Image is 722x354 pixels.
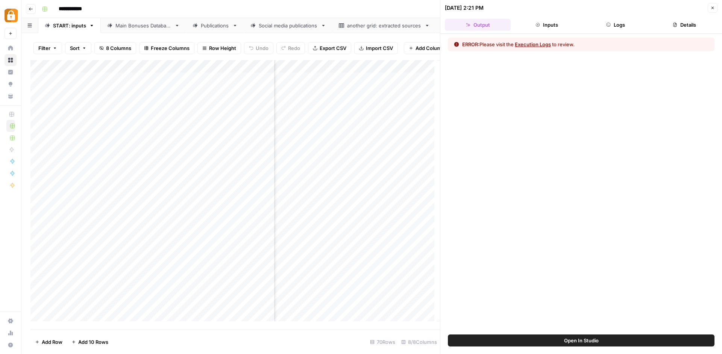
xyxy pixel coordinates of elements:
a: Browse [5,54,17,66]
button: Import CSV [354,42,398,54]
a: START: inputs [38,18,101,33]
button: Sort [65,42,91,54]
a: Home [5,42,17,54]
div: START: inputs [53,22,86,29]
div: another grid: extracted sources [347,22,422,29]
button: Add Row [30,336,67,348]
div: Publications [201,22,229,29]
button: Add 10 Rows [67,336,113,348]
a: Social media publications [244,18,332,33]
button: Output [445,19,511,31]
button: Logs [583,19,649,31]
span: Freeze Columns [151,44,190,52]
span: Add 10 Rows [78,338,108,346]
button: Export CSV [308,42,351,54]
button: Help + Support [5,339,17,351]
div: Main Bonuses Database [115,22,171,29]
button: 8 Columns [94,42,136,54]
a: Insights [5,66,17,78]
button: Row Height [197,42,241,54]
span: Import CSV [366,44,393,52]
button: Add Column [404,42,449,54]
span: Row Height [209,44,236,52]
button: Filter [33,42,62,54]
span: Export CSV [320,44,346,52]
span: Redo [288,44,300,52]
button: Undo [244,42,273,54]
div: [DATE] 2:21 PM [445,4,484,12]
div: Please visit the to review. [462,41,575,48]
a: Publications [186,18,244,33]
button: Freeze Columns [139,42,194,54]
span: ERROR: [462,41,479,47]
div: Social media publications [259,22,318,29]
div: 70 Rows [367,336,398,348]
span: Sort [70,44,80,52]
img: Adzz Logo [5,9,18,22]
span: Undo [256,44,268,52]
button: Workspace: Adzz [5,6,17,25]
a: Your Data [5,90,17,102]
a: another grid: extracted sources [332,18,436,33]
a: Usage [5,327,17,339]
button: Execution Logs [515,41,551,48]
a: Opportunities [5,78,17,90]
span: 8 Columns [106,44,131,52]
span: Add Row [42,338,62,346]
button: Open In Studio [448,334,714,346]
span: Add Column [416,44,444,52]
span: Open In Studio [564,337,599,344]
a: Settings [5,315,17,327]
div: 8/8 Columns [398,336,440,348]
button: Inputs [514,19,579,31]
button: Details [652,19,717,31]
a: Main Bonuses Database [101,18,186,33]
button: Redo [276,42,305,54]
span: Filter [38,44,50,52]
